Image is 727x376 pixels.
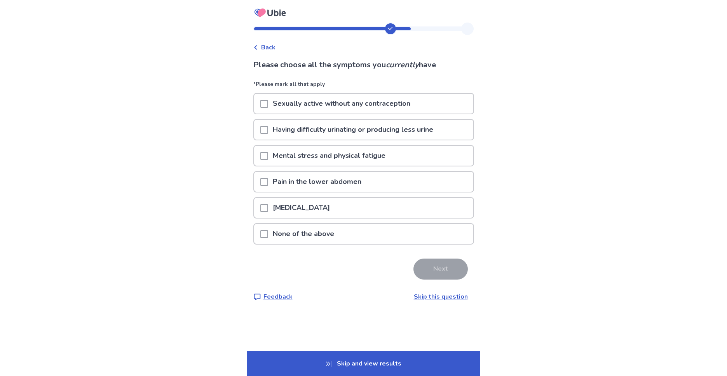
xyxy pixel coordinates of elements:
p: Skip and view results [247,351,480,376]
p: None of the above [268,224,339,244]
p: Mental stress and physical fatigue [268,146,390,166]
a: Feedback [253,292,293,301]
p: [MEDICAL_DATA] [268,198,335,218]
span: Back [261,43,275,52]
p: Please choose all the symptoms you have [253,59,474,71]
p: Having difficulty urinating or producing less urine [268,120,438,140]
p: Pain in the lower abdomen [268,172,366,192]
p: *Please mark all that apply [253,80,474,93]
a: Skip this question [414,292,468,301]
i: currently [386,59,419,70]
p: Sexually active without any contraception [268,94,415,114]
button: Next [413,259,468,280]
p: Feedback [263,292,293,301]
